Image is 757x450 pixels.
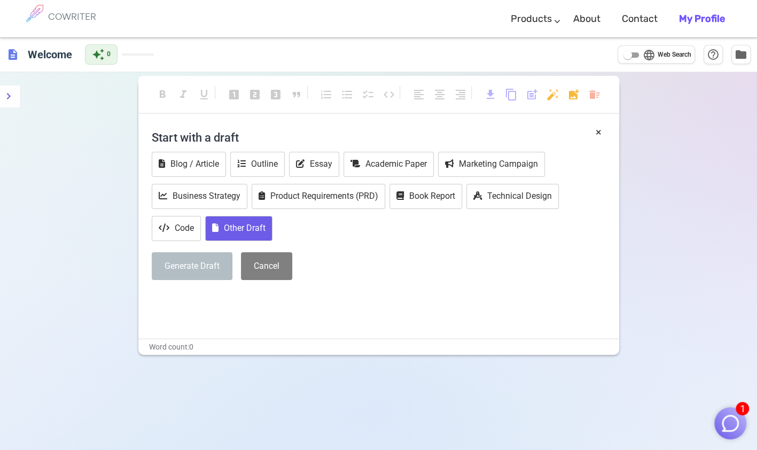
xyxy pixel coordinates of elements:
span: format_bold [156,88,169,101]
button: × [596,125,602,140]
button: Academic Paper [344,152,434,177]
a: Products [511,3,552,35]
span: 0 [107,49,111,60]
h6: Click to edit title [24,44,76,65]
span: download [484,88,497,101]
span: format_underlined [198,88,210,101]
span: looks_one [228,88,240,101]
button: Marketing Campaign [438,152,545,177]
span: description [6,48,19,61]
span: delete_sweep [588,88,601,101]
button: Other Draft [205,216,272,241]
b: My Profile [679,13,725,25]
span: Web Search [658,50,691,60]
a: Contact [622,3,658,35]
button: Manage Documents [731,45,751,64]
span: auto_awesome [92,48,105,61]
span: language [643,49,655,61]
button: Product Requirements (PRD) [252,184,385,209]
span: 1 [736,402,749,415]
span: format_list_bulleted [341,88,354,101]
span: auto_fix_high [547,88,559,101]
span: format_italic [177,88,190,101]
span: format_quote [290,88,303,101]
span: post_add [526,88,539,101]
span: format_align_center [433,88,446,101]
span: help_outline [707,48,720,61]
span: looks_3 [269,88,282,101]
span: checklist [362,88,374,101]
h6: COWRITER [48,12,96,21]
span: format_align_left [412,88,425,101]
h4: Start with a draft [152,125,606,150]
span: looks_two [248,88,261,101]
a: About [573,3,600,35]
button: Outline [230,152,285,177]
button: Business Strategy [152,184,247,209]
span: add_photo_alternate [567,88,580,101]
div: Word count: 0 [138,339,619,355]
button: Help & Shortcuts [704,45,723,64]
button: Code [152,216,201,241]
span: content_copy [505,88,518,101]
button: Generate Draft [152,252,232,281]
button: Technical Design [466,184,559,209]
span: format_list_numbered [320,88,333,101]
button: 1 [714,407,746,439]
span: format_align_right [454,88,467,101]
span: code [383,88,395,101]
button: Essay [289,152,339,177]
span: folder [735,48,747,61]
a: My Profile [679,3,725,35]
button: Book Report [389,184,462,209]
button: Blog / Article [152,152,226,177]
button: Cancel [241,252,292,281]
img: Close chat [720,413,740,433]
